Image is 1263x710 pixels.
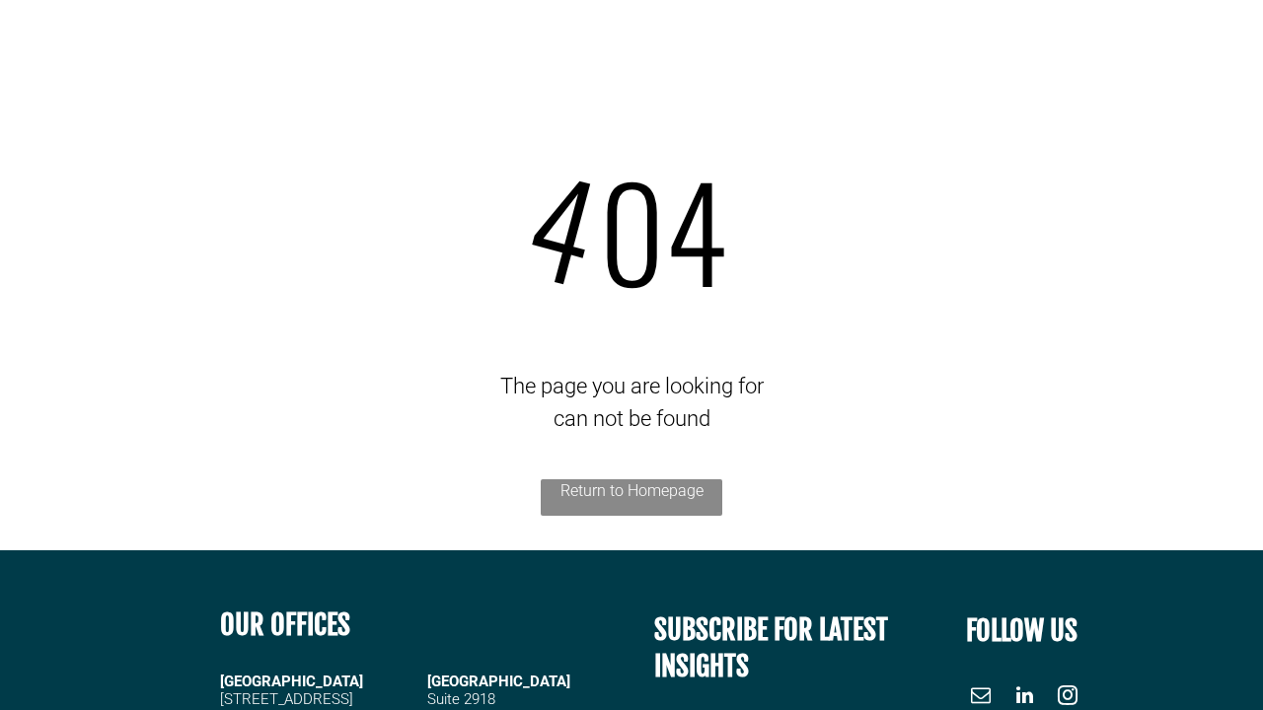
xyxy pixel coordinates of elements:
div: 04 [39,133,1224,325]
strong: [GEOGRAPHIC_DATA] [220,673,363,690]
a: MARKETS [837,34,940,64]
span: SUBSCRIBE FOR LATEST INSIGHTS [654,612,888,683]
font: FOLLOW US [966,613,1077,648]
a: CASE STUDIES [941,34,1056,64]
img: Go to Homepage [37,28,198,78]
a: Return to Homepage [541,479,722,516]
div: The page you are looking for can not be found [39,370,1224,435]
a: OUR PEOPLE [606,34,711,64]
a: ABOUT [521,34,607,64]
span: 4 [508,123,619,325]
b: OUR OFFICES [220,607,350,642]
a: CONTACT [1140,34,1224,64]
span: Suite 2918 [427,690,495,708]
a: WHAT WE DO [712,34,838,64]
a: INSIGHTS [1056,34,1140,64]
span: [GEOGRAPHIC_DATA] [427,673,570,690]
